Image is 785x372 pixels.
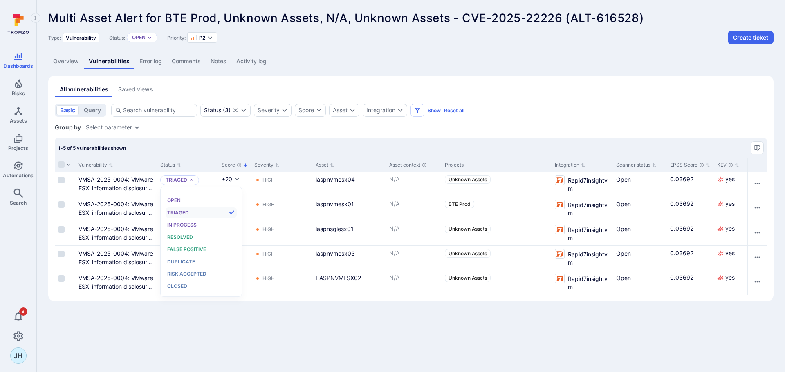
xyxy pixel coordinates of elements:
[445,249,491,258] a: Unknown Assets
[86,124,132,131] button: Select parameter
[251,246,312,270] div: Cell for Severity
[12,90,25,96] span: Risks
[75,221,157,245] div: Cell for Vulnerability
[745,270,781,295] div: Cell for Fix available
[167,271,206,277] span: Risk accepted
[78,200,153,233] a: VMSA-2025-0004: VMware ESXi information disclosure vulnerability (CVE-2025-22226)
[262,226,275,233] div: High
[714,196,745,221] div: Cell for KEV
[48,11,644,25] span: Multi Asset Alert for BTE Prod, Unknown Assets, N/A, Unknown Assets - CVE-2025-22226 (ALT-616528)
[667,221,714,245] div: Cell for EPSS Score
[78,225,153,258] a: VMSA-2025-0004: VMware ESXi information disclosure vulnerability (CVE-2025-22226)
[386,270,442,295] div: Cell for Asset context
[58,161,65,168] span: Select all rows
[389,161,438,169] div: Asset context
[167,209,189,216] span: Triaged
[725,175,735,183] span: yes
[78,250,153,283] a: VMSA-2025-0004: VMware ESXi information disclosure vulnerability (CVE-2025-22226)
[231,54,271,69] a: Activity log
[449,201,471,207] span: BTE Prod
[552,172,613,196] div: Cell for Integration
[33,15,38,22] i: Expand navigation menu
[728,31,774,44] button: Create ticket
[167,246,206,252] span: False positive
[366,107,395,114] div: Integration
[78,176,153,209] a: VMSA-2025-0004: VMware ESXi information disclosure vulnerability (CVE-2025-22226)
[667,172,714,196] div: Cell for EPSS Score
[167,54,206,69] a: Comments
[251,270,312,295] div: Cell for Severity
[714,270,745,295] div: Cell for KEV
[56,105,79,115] button: basic
[55,221,75,245] div: Cell for selection
[135,54,167,69] a: Error log
[86,124,140,131] div: grouping parameters
[449,176,487,183] span: Unknown Assets
[222,162,248,168] button: Sort by Score
[58,201,65,208] span: Select row
[725,225,735,233] span: yes
[316,250,355,257] a: laspnvmesx03
[552,196,613,221] div: Cell for Integration
[55,82,767,97] div: assets tabs
[167,222,197,228] span: In process
[75,270,157,295] div: Cell for Vulnerability
[109,35,125,41] span: Status:
[725,274,735,282] span: yes
[333,107,348,114] button: Asset
[568,225,610,242] span: Rapid7insightvm
[714,246,745,270] div: Cell for KEV
[442,270,552,295] div: Cell for Projects
[166,192,237,292] div: autocomplete options
[298,106,314,114] div: Score
[206,54,231,69] a: Notes
[295,104,326,117] button: Score
[389,249,438,257] p: N/A
[132,34,146,41] button: Open
[747,221,767,245] div: Cell for
[312,172,386,196] div: Cell for Asset
[397,107,404,114] button: Expand dropdown
[3,172,34,178] span: Automations
[243,161,248,169] p: Sorted by: Highest first
[745,172,781,196] div: Cell for Fix available
[751,251,764,264] button: Row actions menu
[667,270,714,295] div: Cell for EPSS Score
[204,107,231,114] button: Status(3)
[386,221,442,245] div: Cell for Asset context
[84,54,135,69] a: Vulnerabilities
[55,270,75,295] div: Cell for selection
[386,172,442,196] div: Cell for Asset context
[613,172,667,196] div: Cell for Scanner status
[167,35,186,41] span: Priority:
[616,162,657,168] button: Sort by Scanner status
[568,274,610,291] span: Rapid7insightvm
[167,258,195,265] span: Duplicate
[316,162,334,168] button: Sort by Asset
[751,177,764,190] button: Row actions menu
[389,274,438,282] p: N/A
[751,141,764,154] div: Manage columns
[251,196,312,221] div: Cell for Severity
[745,221,781,245] div: Cell for Fix available
[4,63,33,69] span: Dashboards
[725,249,735,257] span: yes
[157,246,218,270] div: Cell for Status
[147,35,152,40] button: Expand dropdown
[445,225,491,233] a: Unknown Assets
[262,275,275,282] div: High
[204,107,221,114] div: Status
[31,13,40,23] button: Expand navigation menu
[745,246,781,270] div: Cell for Fix available
[442,196,552,221] div: Cell for Projects
[199,35,205,41] span: P2
[428,107,441,114] button: Show
[166,177,187,183] button: Triaged
[386,246,442,270] div: Cell for Asset context
[445,175,491,184] a: Unknown Assets
[251,221,312,245] div: Cell for Severity
[167,197,181,203] span: Open
[386,196,442,221] div: Cell for Asset context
